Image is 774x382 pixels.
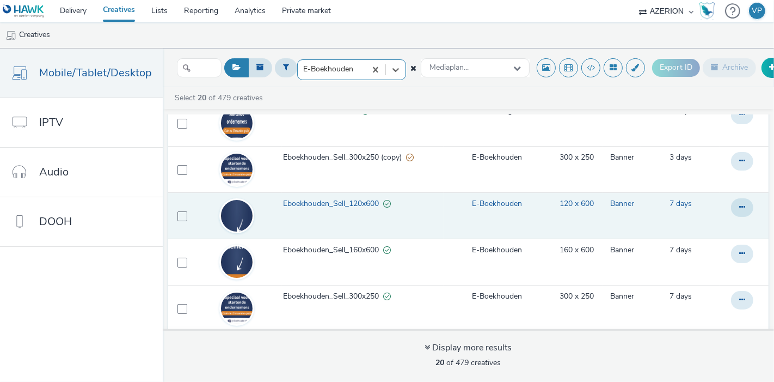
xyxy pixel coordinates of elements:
a: 11 September 2025, 11:36 [669,291,692,302]
span: DOOH [39,214,72,229]
img: mobile [5,30,16,41]
img: c6ceb9ae-5340-484b-921d-bd417d416aa0.png [221,203,253,322]
a: Eboekhouden_Sell_160x600Valid [283,245,443,261]
span: Eboekhouden_Sell_300x250 (copy) [283,152,406,163]
img: 521a6093-b014-461f-8760-2d63aabf2096.png [221,154,253,185]
div: VP [752,3,763,19]
div: Valid [383,245,391,256]
span: Eboekhouden_Sell_120x600 [283,198,383,209]
a: Banner [610,245,634,256]
span: 7 days [669,245,692,255]
a: Eboekhouden_Sell_300x250 (copy)Partially valid [283,152,443,168]
a: E-Boekhouden [472,245,522,256]
img: undefined Logo [3,4,45,18]
div: Partially valid [406,152,414,163]
div: Valid [383,291,391,302]
a: E-Boekhouden [472,198,522,209]
a: 11 September 2025, 11:36 [669,198,692,209]
a: Eboekhouden_Sell_300x250Valid [283,291,443,307]
img: 68256159-ac95-41b0-859b-352d35dc0b1b.png [221,137,253,295]
input: Search... [177,58,222,77]
a: Banner [610,152,634,163]
span: Audio [39,164,69,180]
span: Mobile/Tablet/Desktop [39,65,152,81]
span: 3 days [669,152,692,162]
a: Banner [610,198,634,209]
img: Hawk Academy [699,2,715,20]
a: Banner [610,291,634,302]
button: Archive [703,58,756,77]
div: Display more results [425,342,512,354]
strong: 20 [198,93,206,103]
a: 300 x 250 [560,152,594,163]
span: 7 days [669,198,692,209]
a: 300 x 250 [560,291,594,302]
button: Export ID [652,59,700,76]
a: Hawk Academy [699,2,720,20]
strong: 20 [436,357,445,368]
a: 15 September 2025, 11:51 [669,152,692,163]
img: 3858814f-cc49-476b-91e8-50c4eed8f937.png [221,99,253,148]
span: 3 days [669,106,692,116]
span: Eboekhouden_Sell_300x250 [283,291,383,302]
a: 120 x 600 [560,198,594,209]
a: Select of 479 creatives [174,93,267,103]
a: E-Boekhouden [472,291,522,302]
span: of 479 creatives [436,357,501,368]
span: Eboekhouden_Sell_160x600 [283,245,383,256]
span: IPTV [39,114,63,130]
a: Eboekhouden_Sell_120x600Valid [283,198,443,215]
a: E-Boekhouden [472,152,522,163]
span: 7 days [669,291,692,301]
img: 521a6093-b014-461f-8760-2d63aabf2096.png [221,293,253,324]
div: Valid [383,198,391,210]
a: 11 September 2025, 11:36 [669,245,692,256]
span: Mediaplan... [429,63,469,72]
a: 160 x 600 [560,245,594,256]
